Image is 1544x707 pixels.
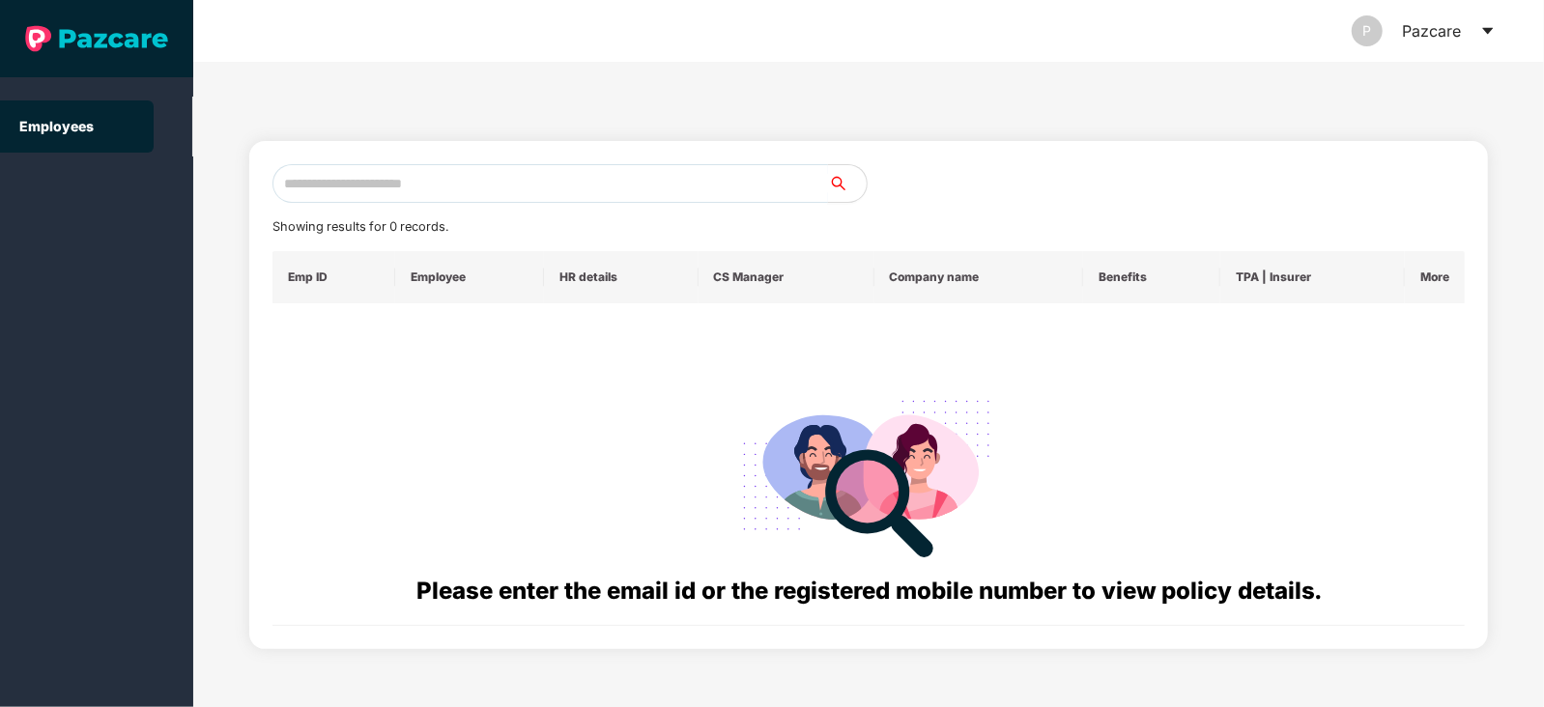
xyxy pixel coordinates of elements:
span: Showing results for 0 records. [272,219,448,234]
span: P [1363,15,1372,46]
span: search [827,176,867,191]
a: Employees [19,118,94,134]
span: caret-down [1480,23,1496,39]
th: Company name [874,251,1084,303]
th: TPA | Insurer [1220,251,1405,303]
th: CS Manager [699,251,874,303]
span: Please enter the email id or the registered mobile number to view policy details. [416,577,1322,605]
img: svg+xml;base64,PHN2ZyB4bWxucz0iaHR0cDovL3d3dy53My5vcmcvMjAwMC9zdmciIHdpZHRoPSIyODgiIGhlaWdodD0iMj... [729,377,1008,573]
th: Benefits [1083,251,1220,303]
th: More [1405,251,1465,303]
th: Employee [395,251,544,303]
th: HR details [544,251,699,303]
button: search [827,164,868,203]
th: Emp ID [272,251,395,303]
